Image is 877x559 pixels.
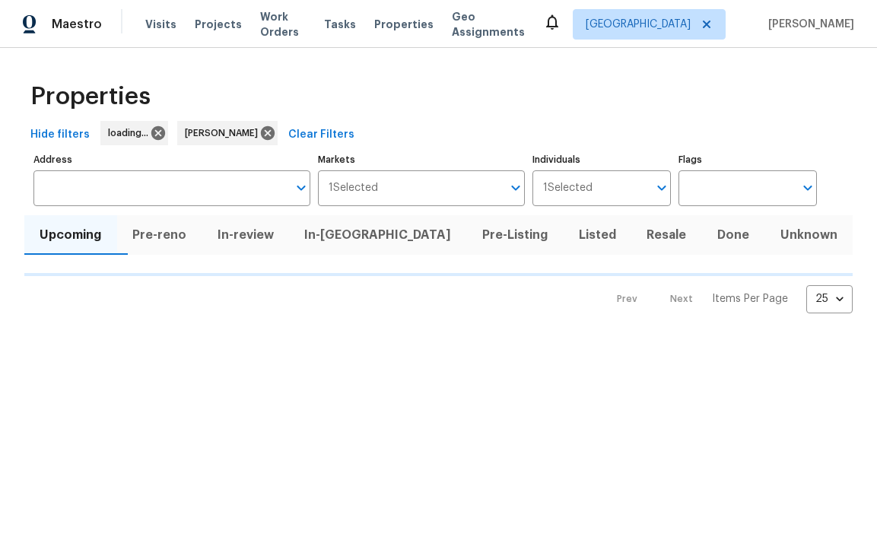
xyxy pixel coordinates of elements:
nav: Pagination Navigation [602,285,853,313]
label: Markets [318,155,526,164]
div: 25 [806,279,853,319]
span: Listed [572,224,622,246]
label: Address [33,155,310,164]
span: In-[GEOGRAPHIC_DATA] [298,224,458,246]
span: Unknown [774,224,844,246]
span: Work Orders [260,9,306,40]
span: Visits [145,17,176,32]
div: [PERSON_NAME] [177,121,278,145]
span: [GEOGRAPHIC_DATA] [586,17,691,32]
span: Geo Assignments [452,9,525,40]
span: [PERSON_NAME] [762,17,854,32]
button: Open [505,177,526,199]
span: loading... [108,125,154,141]
button: Clear Filters [282,121,361,149]
button: Open [291,177,312,199]
span: Tasks [324,19,356,30]
span: Hide filters [30,125,90,145]
span: Upcoming [33,224,108,246]
span: Resale [640,224,693,246]
span: Projects [195,17,242,32]
span: Properties [30,89,151,104]
p: Items Per Page [712,291,788,306]
span: 1 Selected [329,182,378,195]
span: Pre-reno [126,224,193,246]
label: Individuals [532,155,671,164]
span: Pre-Listing [476,224,554,246]
span: In-review [211,224,280,246]
span: [PERSON_NAME] [185,125,264,141]
span: Maestro [52,17,102,32]
label: Flags [678,155,817,164]
button: Hide filters [24,121,96,149]
span: Done [711,224,756,246]
span: 1 Selected [543,182,593,195]
button: Open [651,177,672,199]
span: Clear Filters [288,125,354,145]
div: loading... [100,121,168,145]
button: Open [797,177,818,199]
span: Properties [374,17,434,32]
